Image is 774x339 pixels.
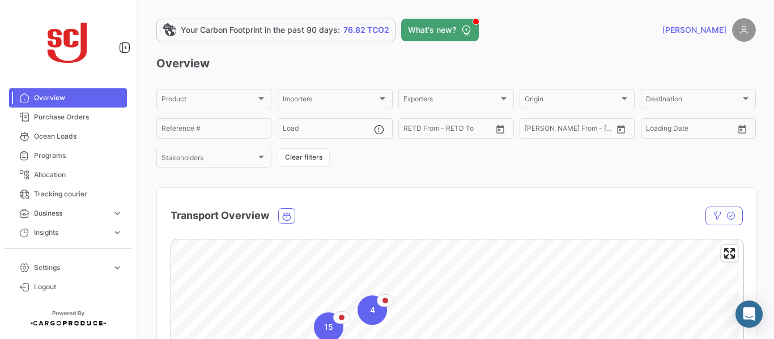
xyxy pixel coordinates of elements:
[279,209,295,223] button: Ocean
[734,121,751,138] button: Open calendar
[34,208,108,218] span: Business
[34,151,122,161] span: Programs
[34,228,108,238] span: Insights
[9,184,127,204] a: Tracking courier
[721,245,738,261] button: Enter fullscreen
[156,55,756,71] h3: Overview
[427,126,469,134] input: To
[9,146,127,165] a: Programs
[662,24,726,36] span: [PERSON_NAME]
[171,208,269,224] h4: Transport Overview
[401,19,479,41] button: What's new?
[34,112,122,122] span: Purchase Orders
[283,97,377,105] span: Importers
[161,97,256,105] span: Product
[112,263,122,273] span: expand_more
[34,263,108,273] span: Settings
[492,121,509,138] button: Open calendar
[613,121,630,138] button: Open calendar
[112,228,122,238] span: expand_more
[181,24,340,36] span: Your Carbon Footprint in the past 90 days:
[548,126,590,134] input: To
[370,304,375,316] span: 4
[161,156,256,164] span: Stakeholders
[9,242,127,261] a: Carbon Footprint
[670,126,712,134] input: To
[112,208,122,218] span: expand_more
[34,131,122,141] span: Ocean Loads
[156,19,395,41] a: Your Carbon Footprint in the past 90 days:76.82 TCO2
[525,97,619,105] span: Origin
[34,170,122,180] span: Allocation
[646,97,741,105] span: Destination
[324,321,333,333] span: 15
[343,24,389,36] span: 76.82 TCO2
[732,18,756,42] img: placeholder-user.png
[735,301,763,328] div: Abrir Intercom Messenger
[403,97,498,105] span: Exporters
[278,148,330,167] button: Clear filters
[408,24,456,36] span: What's new?
[34,93,122,103] span: Overview
[525,126,541,134] input: From
[358,295,387,325] div: Map marker
[34,189,122,199] span: Tracking courier
[403,126,419,134] input: From
[646,126,662,134] input: From
[9,165,127,184] a: Allocation
[9,88,127,108] a: Overview
[40,14,96,70] img: scj_logo1.svg
[9,108,127,127] a: Purchase Orders
[9,127,127,146] a: Ocean Loads
[34,282,122,292] span: Logout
